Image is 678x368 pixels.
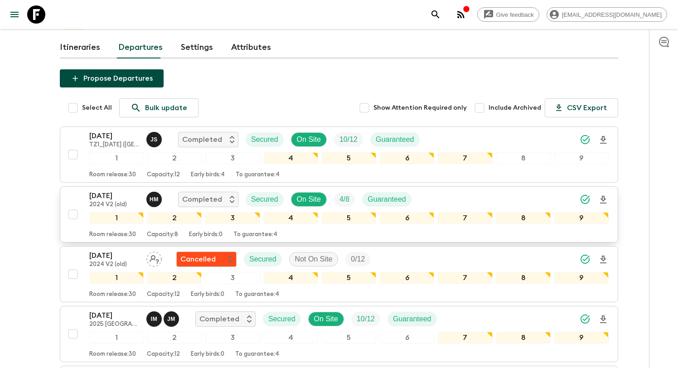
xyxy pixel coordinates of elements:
[334,132,363,147] div: Trip Fill
[557,11,667,18] span: [EMAIL_ADDRESS][DOMAIN_NAME]
[191,351,224,358] p: Early birds: 0
[146,314,181,321] span: Iddy Masoud Kilanga, Joachim Mukungu
[380,212,434,224] div: 6
[180,254,216,265] p: Cancelled
[89,131,139,141] p: [DATE]
[297,194,321,205] p: On Site
[146,194,164,202] span: Halfani Mbasha
[580,134,591,145] svg: Synced Successfully
[231,37,271,58] a: Attributes
[89,190,139,201] p: [DATE]
[89,351,136,358] p: Room release: 30
[249,254,276,265] p: Secured
[89,332,144,344] div: 1
[5,5,24,24] button: menu
[246,192,284,207] div: Secured
[146,135,164,142] span: John Singano
[289,252,339,266] div: Not On Site
[264,332,318,344] div: 4
[176,252,237,267] div: Flash Pack cancellation
[60,69,164,87] button: Propose Departures
[322,152,376,164] div: 5
[182,194,222,205] p: Completed
[189,231,223,238] p: Early birds: 0
[491,11,539,18] span: Give feedback
[60,126,618,183] button: [DATE]TZ1_[DATE] ([GEOGRAPHIC_DATA])John SinganoCompletedSecuredOn SiteTrip FillGuaranteed1234567...
[89,250,139,261] p: [DATE]
[89,261,139,268] p: 2024 V2 (old)
[264,152,318,164] div: 4
[205,272,260,284] div: 3
[89,231,136,238] p: Room release: 30
[235,351,279,358] p: To guarantee: 4
[339,134,358,145] p: 10 / 12
[438,332,492,344] div: 7
[147,152,202,164] div: 2
[60,306,618,362] button: [DATE]2025 [GEOGRAPHIC_DATA] (Jun - Nov)Iddy Masoud Kilanga, Joachim MukunguCompletedSecuredOn Si...
[264,212,318,224] div: 4
[291,132,327,147] div: On Site
[580,194,591,205] svg: Synced Successfully
[357,314,375,324] p: 10 / 12
[545,98,618,117] button: CSV Export
[205,212,260,224] div: 3
[322,212,376,224] div: 5
[147,351,180,358] p: Capacity: 12
[89,272,144,284] div: 1
[147,291,180,298] p: Capacity: 12
[554,272,609,284] div: 9
[191,171,225,179] p: Early birds: 4
[145,102,187,113] p: Bulk update
[191,291,224,298] p: Early birds: 0
[147,332,202,344] div: 2
[205,332,260,344] div: 3
[496,332,551,344] div: 8
[295,254,333,265] p: Not On Site
[60,246,618,302] button: [DATE]2024 V2 (old)Assign pack leaderFlash Pack cancellationSecuredNot On SiteTrip Fill123456789R...
[438,272,492,284] div: 7
[264,272,318,284] div: 4
[351,312,380,326] div: Trip Fill
[89,141,139,149] p: TZ1_[DATE] ([GEOGRAPHIC_DATA])
[547,7,667,22] div: [EMAIL_ADDRESS][DOMAIN_NAME]
[477,7,539,22] a: Give feedback
[118,37,163,58] a: Departures
[496,272,551,284] div: 8
[380,272,434,284] div: 6
[251,134,278,145] p: Secured
[380,152,434,164] div: 6
[438,212,492,224] div: 7
[147,171,180,179] p: Capacity: 12
[60,37,100,58] a: Itineraries
[598,314,609,325] svg: Download Onboarding
[89,321,139,328] p: 2025 [GEOGRAPHIC_DATA] (Jun - Nov)
[82,103,112,112] span: Select All
[598,135,609,145] svg: Download Onboarding
[598,194,609,205] svg: Download Onboarding
[89,201,139,208] p: 2024 V2 (old)
[60,186,618,242] button: [DATE]2024 V2 (old)Halfani MbashaCompletedSecuredOn SiteTrip FillGuaranteed123456789Room release:...
[199,314,239,324] p: Completed
[147,212,202,224] div: 2
[147,272,202,284] div: 2
[89,291,136,298] p: Room release: 30
[580,254,591,265] svg: Synced Successfully
[147,231,178,238] p: Capacity: 8
[89,152,144,164] div: 1
[554,212,609,224] div: 9
[376,134,414,145] p: Guaranteed
[236,171,280,179] p: To guarantee: 4
[554,152,609,164] div: 9
[489,103,541,112] span: Include Archived
[308,312,344,326] div: On Site
[89,310,139,321] p: [DATE]
[89,212,144,224] div: 1
[496,212,551,224] div: 8
[119,98,199,117] a: Bulk update
[580,314,591,324] svg: Synced Successfully
[268,314,295,324] p: Secured
[345,252,370,266] div: Trip Fill
[297,134,321,145] p: On Site
[393,314,431,324] p: Guaranteed
[233,231,277,238] p: To guarantee: 4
